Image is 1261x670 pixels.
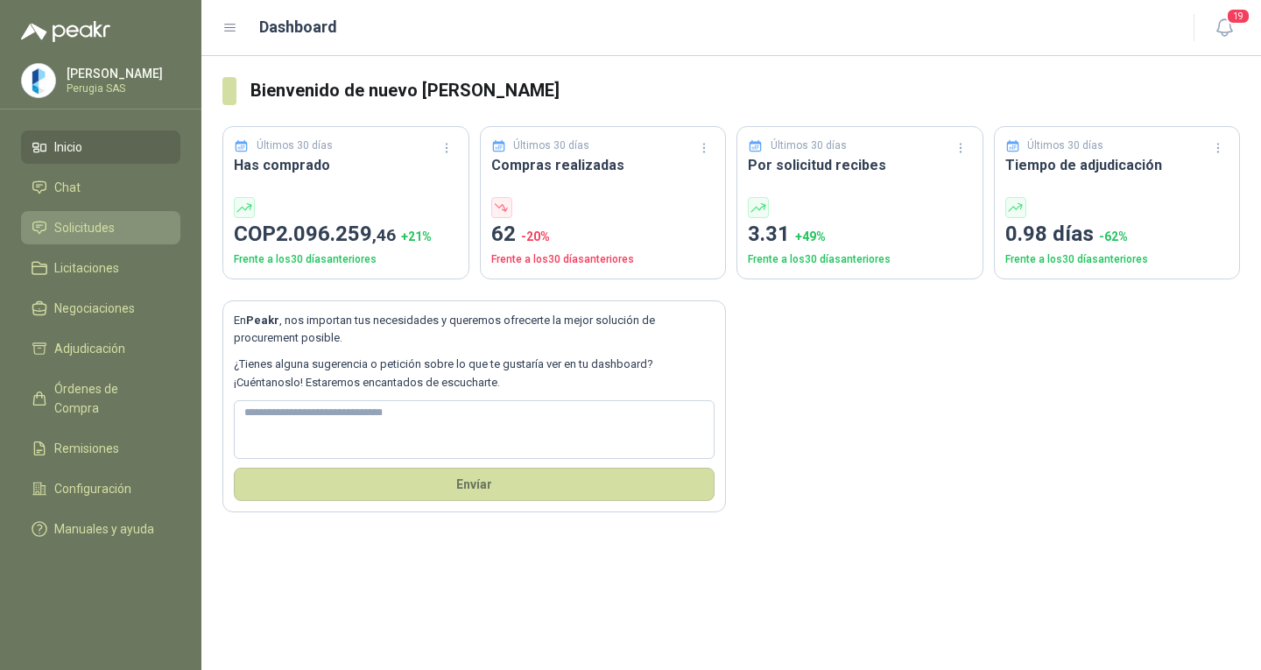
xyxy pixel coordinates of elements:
[21,472,180,505] a: Configuración
[54,439,119,458] span: Remisiones
[1005,251,1229,268] p: Frente a los 30 días anteriores
[1005,218,1229,251] p: 0.98 días
[748,251,972,268] p: Frente a los 30 días anteriores
[276,222,396,246] span: 2.096.259
[1027,138,1103,154] p: Últimos 30 días
[54,258,119,278] span: Licitaciones
[491,218,715,251] p: 62
[21,171,180,204] a: Chat
[748,154,972,176] h3: Por solicitud recibes
[234,251,458,268] p: Frente a los 30 días anteriores
[21,292,180,325] a: Negociaciones
[21,251,180,285] a: Licitaciones
[54,519,154,539] span: Manuales y ayuda
[795,229,826,243] span: + 49 %
[513,138,589,154] p: Últimos 30 días
[1208,12,1240,44] button: 19
[54,379,164,418] span: Órdenes de Compra
[234,218,458,251] p: COP
[1005,154,1229,176] h3: Tiempo de adjudicación
[491,154,715,176] h3: Compras realizadas
[54,339,125,358] span: Adjudicación
[67,67,176,80] p: [PERSON_NAME]
[521,229,550,243] span: -20 %
[401,229,432,243] span: + 21 %
[234,468,715,501] button: Envíar
[748,218,972,251] p: 3.31
[21,432,180,465] a: Remisiones
[67,83,176,94] p: Perugia SAS
[234,312,715,348] p: En , nos importan tus necesidades y queremos ofrecerte la mejor solución de procurement posible.
[21,332,180,365] a: Adjudicación
[54,218,115,237] span: Solicitudes
[21,21,110,42] img: Logo peakr
[54,299,135,318] span: Negociaciones
[21,130,180,164] a: Inicio
[1226,8,1250,25] span: 19
[372,225,396,245] span: ,46
[491,251,715,268] p: Frente a los 30 días anteriores
[1099,229,1128,243] span: -62 %
[771,138,847,154] p: Últimos 30 días
[54,178,81,197] span: Chat
[234,154,458,176] h3: Has comprado
[246,314,279,327] b: Peakr
[54,138,82,157] span: Inicio
[21,512,180,546] a: Manuales y ayuda
[54,479,131,498] span: Configuración
[259,15,337,39] h1: Dashboard
[257,138,333,154] p: Últimos 30 días
[21,211,180,244] a: Solicitudes
[22,64,55,97] img: Company Logo
[21,372,180,425] a: Órdenes de Compra
[250,77,1240,104] h3: Bienvenido de nuevo [PERSON_NAME]
[234,356,715,391] p: ¿Tienes alguna sugerencia o petición sobre lo que te gustaría ver en tu dashboard? ¡Cuéntanoslo! ...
